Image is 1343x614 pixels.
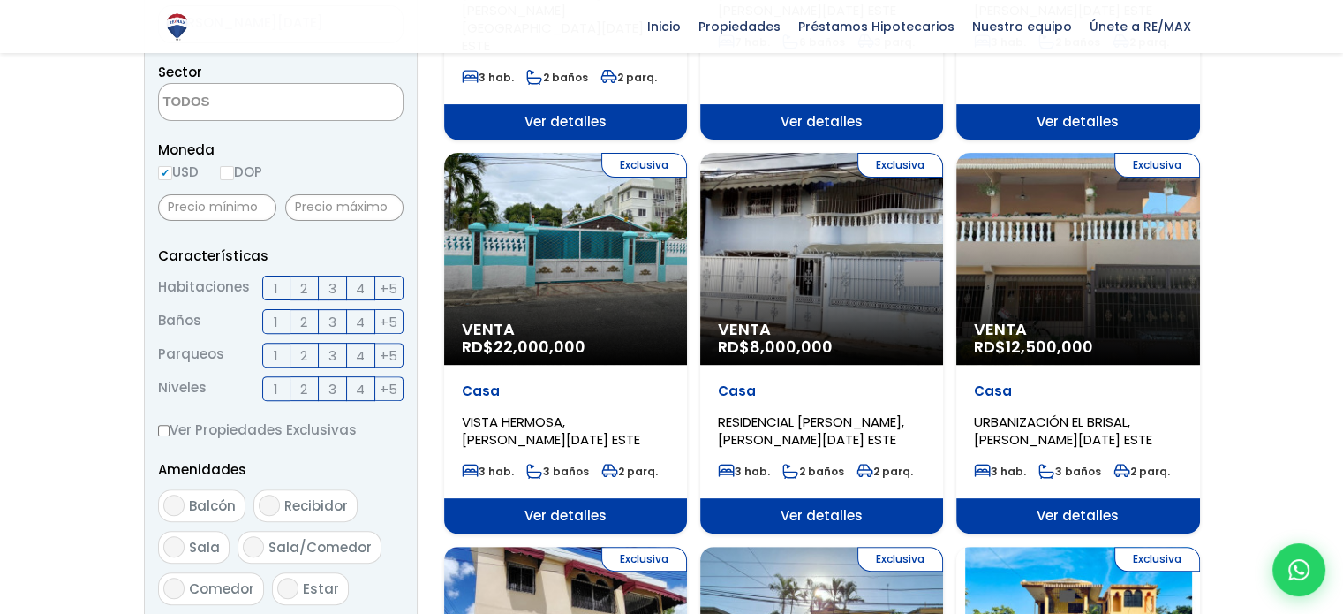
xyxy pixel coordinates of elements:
span: 1 [274,378,278,400]
a: Exclusiva Venta RD$8,000,000 Casa RESIDENCIAL [PERSON_NAME], [PERSON_NAME][DATE] ESTE 3 hab. 2 ba... [700,153,943,534]
span: VISTA HERMOSA, [PERSON_NAME][DATE] ESTE [462,413,640,449]
span: Ver detalles [700,498,943,534]
span: Propiedades [690,13,789,40]
span: RD$ [974,336,1093,358]
span: 2 baños [782,464,844,479]
input: Estar [277,578,298,599]
span: Recibidor [284,497,348,515]
span: 2 [300,277,307,299]
span: Balcón [189,497,236,515]
a: Exclusiva Venta RD$22,000,000 Casa VISTA HERMOSA, [PERSON_NAME][DATE] ESTE 3 hab. 3 baños 2 parq.... [444,153,687,534]
span: 8,000,000 [750,336,833,358]
span: 12,500,000 [1006,336,1093,358]
span: Sala [189,538,220,557]
span: Exclusiva [857,153,943,178]
span: +5 [380,311,397,333]
span: Comedor [189,580,254,598]
label: Ver Propiedades Exclusivas [158,419,404,441]
span: Exclusiva [857,547,943,572]
span: 3 hab. [462,70,514,85]
span: 3 [328,311,336,333]
span: +5 [380,378,397,400]
span: Exclusiva [601,153,687,178]
p: Amenidades [158,459,404,481]
span: 3 baños [526,464,589,479]
span: 2 parq. [601,464,658,479]
span: Estar [303,580,339,598]
span: Exclusiva [1114,153,1200,178]
span: RESIDENCIAL [PERSON_NAME], [PERSON_NAME][DATE] ESTE [718,413,904,449]
input: Precio máximo [285,194,404,221]
span: 2 parq. [600,70,657,85]
p: Casa [718,383,925,400]
span: Habitaciones [158,276,250,300]
input: USD [158,166,172,180]
span: RD$ [462,336,585,358]
span: 1 [274,277,278,299]
span: 22,000,000 [494,336,585,358]
span: Inicio [638,13,690,40]
span: 4 [356,345,365,367]
input: Ver Propiedades Exclusivas [158,425,170,436]
span: Exclusiva [601,547,687,572]
span: 1 [274,311,278,333]
span: 3 [328,345,336,367]
span: Ver detalles [444,104,687,140]
span: 4 [356,378,365,400]
span: 2 parq. [856,464,913,479]
span: Baños [158,309,201,334]
span: Ver detalles [956,498,1199,534]
input: Sala [163,536,185,557]
span: 3 baños [1038,464,1101,479]
p: Casa [462,383,669,400]
input: Balcón [163,495,185,516]
span: 4 [356,311,365,333]
span: 3 [328,378,336,400]
span: Moneda [158,139,404,161]
span: 3 hab. [462,464,514,479]
span: 2 [300,345,307,367]
input: Recibidor [259,495,280,516]
label: DOP [220,161,262,183]
span: RD$ [718,336,833,358]
span: +5 [380,277,397,299]
span: 2 [300,378,307,400]
textarea: Search [159,84,330,122]
span: Venta [718,321,925,338]
span: Préstamos Hipotecarios [789,13,963,40]
p: Casa [974,383,1181,400]
span: Nuestro equipo [963,13,1081,40]
span: 3 hab. [974,464,1026,479]
span: +5 [380,345,397,367]
span: Niveles [158,376,207,401]
span: 4 [356,277,365,299]
img: Logo de REMAX [162,11,192,42]
span: Únete a RE/MAX [1081,13,1200,40]
span: 2 parq. [1113,464,1170,479]
span: Ver detalles [700,104,943,140]
span: Venta [462,321,669,338]
input: Comedor [163,578,185,599]
span: 3 [328,277,336,299]
input: Precio mínimo [158,194,276,221]
span: 2 [300,311,307,333]
input: DOP [220,166,234,180]
a: Exclusiva Venta RD$12,500,000 Casa URBANIZACIÓN EL BRISAL, [PERSON_NAME][DATE] ESTE 3 hab. 3 baño... [956,153,1199,534]
p: Características [158,245,404,267]
span: 3 hab. [718,464,770,479]
span: 2 baños [526,70,588,85]
span: Exclusiva [1114,547,1200,572]
input: Sala/Comedor [243,536,264,557]
label: USD [158,161,199,183]
span: Venta [974,321,1181,338]
span: Parqueos [158,343,224,368]
span: Ver detalles [956,104,1199,140]
span: Ver detalles [444,498,687,534]
span: Sector [158,63,202,81]
span: Sala/Comedor [268,538,372,557]
span: 1 [274,345,278,367]
span: URBANIZACIÓN EL BRISAL, [PERSON_NAME][DATE] ESTE [974,413,1152,449]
